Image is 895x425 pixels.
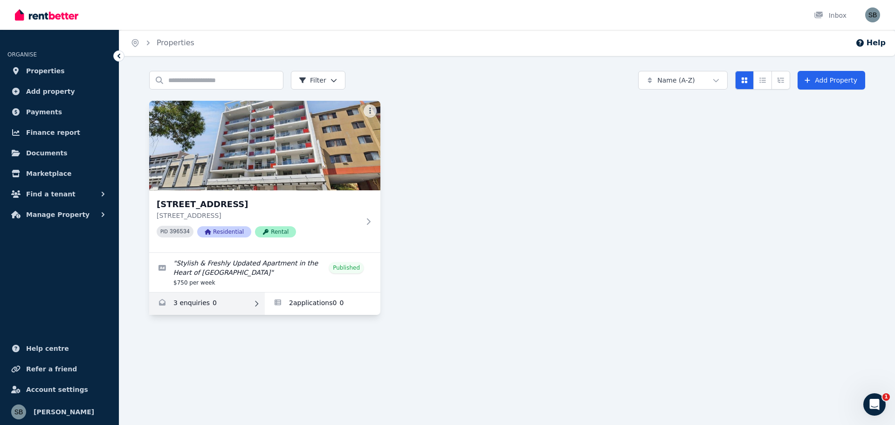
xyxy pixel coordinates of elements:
img: Sam Berrell [865,7,880,22]
a: Account settings [7,380,111,399]
span: Help centre [26,343,69,354]
a: Finance report [7,123,111,142]
span: Account settings [26,384,88,395]
a: Refer a friend [7,360,111,378]
a: Documents [7,144,111,162]
img: 16/863-867 Wellington Street, West Perth [149,101,380,190]
a: Add property [7,82,111,101]
img: Sam Berrell [11,404,26,419]
div: Inbox [814,11,847,20]
button: Find a tenant [7,185,111,203]
span: Documents [26,147,68,159]
button: Filter [291,71,345,90]
span: 1 [882,393,890,401]
span: Residential [197,226,251,237]
span: Add property [26,86,75,97]
div: View options [735,71,790,90]
span: [PERSON_NAME] [34,406,94,418]
a: Edit listing: Stylish & Freshly Updated Apartment in the Heart of West Perth [149,253,380,292]
span: Rental [255,226,296,237]
img: RentBetter [15,8,78,22]
a: Help centre [7,339,111,358]
a: Properties [7,62,111,80]
p: [STREET_ADDRESS] [157,211,360,220]
button: Name (A-Z) [638,71,728,90]
a: Add Property [798,71,865,90]
a: Marketplace [7,164,111,183]
h3: [STREET_ADDRESS] [157,198,360,211]
button: Manage Property [7,205,111,224]
a: 16/863-867 Wellington Street, West Perth[STREET_ADDRESS][STREET_ADDRESS]PID 396534ResidentialRental [149,101,380,252]
a: Properties [157,38,194,47]
span: Name (A-Z) [657,76,695,85]
span: ORGANISE [7,51,37,58]
iframe: Intercom live chat [863,393,886,416]
span: Find a tenant [26,188,76,200]
span: Payments [26,106,62,118]
a: Applications for 16/863-867 Wellington Street, West Perth [265,293,380,315]
code: 396534 [170,229,190,235]
span: Marketplace [26,168,71,179]
a: Payments [7,103,111,121]
span: Manage Property [26,209,89,220]
span: Filter [299,76,326,85]
a: Enquiries for 16/863-867 Wellington Street, West Perth [149,293,265,315]
span: Finance report [26,127,80,138]
button: Expanded list view [771,71,790,90]
button: More options [364,105,377,118]
nav: Breadcrumb [119,30,206,56]
span: Refer a friend [26,363,77,375]
button: Card view [735,71,754,90]
button: Help [855,37,886,49]
small: PID [160,229,168,234]
button: Compact list view [753,71,772,90]
span: Properties [26,65,65,77]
